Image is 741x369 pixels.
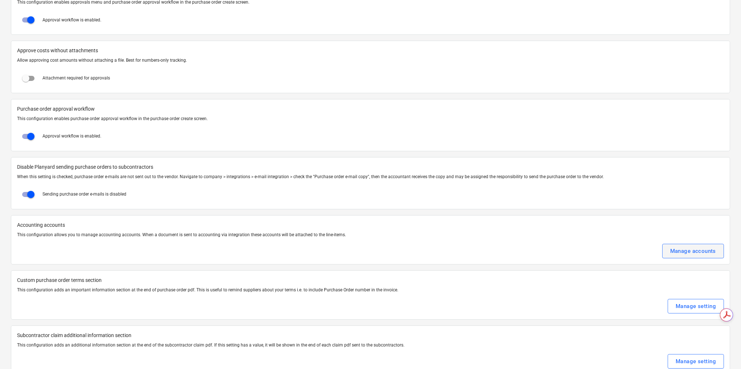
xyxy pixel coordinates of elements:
p: Sending purchase order e-mails is disabled [42,191,126,197]
button: Manage setting [668,299,724,313]
p: This configuration adds an additional information section at the end of the subcontractor claim p... [17,342,724,348]
p: Subcontractor claim additional information section [17,332,724,339]
p: Approval workflow is enabled. [42,17,101,23]
button: Manage accounts [662,244,724,258]
p: Accounting accounts [17,221,724,229]
p: This configuration allows you to manage accounting accounts. When a document is sent to accountin... [17,232,724,238]
p: Approval workflow is enabled. [42,133,101,139]
span: Approve costs without attachments [17,47,724,54]
p: Attachment required for approvals [42,75,110,81]
p: This configuration adds an important information section at the end of purchase order pdf. This i... [17,287,724,293]
p: When this setting is checked, purchase order e-mails are not sent out to the vendor. Navigate to ... [17,174,724,180]
p: Custom purchase order terms section [17,276,724,284]
p: This configuration enables purchase order approval workflow in the purchase order create screen. [17,116,724,122]
iframe: Chat Widget [705,334,741,369]
span: Purchase order approval workflow [17,105,724,113]
div: Manage accounts [670,246,716,256]
div: Manage setting [676,302,716,311]
button: Manage setting [668,354,724,369]
span: Disable Planyard sending purchase orders to subcontractors [17,163,724,171]
div: Manage setting [676,357,716,366]
p: Allow approving cost amounts without attaching a file. Best for numbers-only tracking. [17,57,724,63]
